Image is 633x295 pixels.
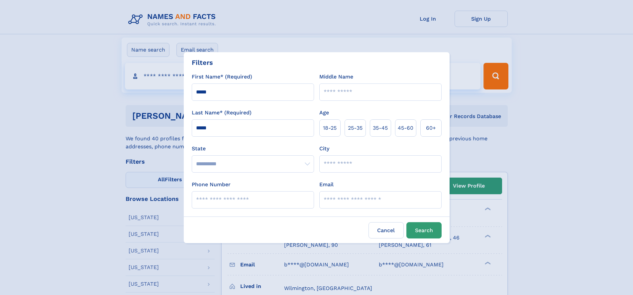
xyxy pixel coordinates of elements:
span: 18‑25 [323,124,337,132]
div: Filters [192,58,213,68]
button: Search [406,222,442,238]
label: State [192,145,314,153]
label: City [319,145,329,153]
label: Last Name* (Required) [192,109,252,117]
label: Middle Name [319,73,353,81]
label: Phone Number [192,181,231,189]
span: 60+ [426,124,436,132]
span: 35‑45 [373,124,388,132]
label: Age [319,109,329,117]
span: 25‑35 [348,124,363,132]
label: Email [319,181,334,189]
label: First Name* (Required) [192,73,252,81]
span: 45‑60 [398,124,413,132]
label: Cancel [369,222,404,238]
